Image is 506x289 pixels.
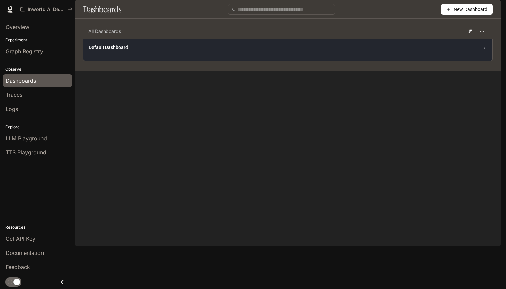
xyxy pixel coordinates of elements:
p: Inworld AI Demos [28,7,65,12]
button: New Dashboard [441,4,493,15]
button: All workspaces [17,3,76,16]
span: New Dashboard [454,6,487,13]
a: Default Dashboard [89,44,128,51]
h1: Dashboards [83,3,121,16]
span: All Dashboards [88,28,121,35]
